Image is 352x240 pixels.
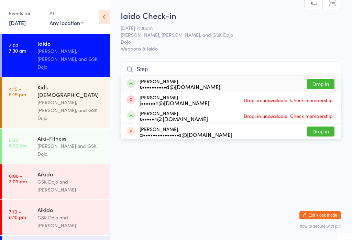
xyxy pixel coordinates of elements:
[121,24,331,31] span: [DATE] 7:00am
[9,209,26,220] time: 7:10 - 8:10 pm
[37,40,104,47] div: Iaido
[9,173,27,184] time: 6:00 - 7:00 pm
[140,110,208,121] div: [PERSON_NAME]
[140,95,209,106] div: [PERSON_NAME]
[9,42,26,53] time: 7:00 - 7:30 am
[2,164,110,199] a: 6:00 -7:00 pmAikidoGSK Dojo and [PERSON_NAME]
[2,129,110,164] a: 5:30 -6:30 pmAiki-Fitness[PERSON_NAME] and GSK Dojo
[121,31,331,38] span: [PERSON_NAME], [PERSON_NAME], and GSK Dojo
[37,178,104,194] div: GSK Dojo and [PERSON_NAME]
[49,19,84,26] div: Any location
[37,142,104,158] div: [PERSON_NAME] and GSK Dojo
[140,132,232,137] div: a•••••••••••••••s@[DOMAIN_NAME]
[37,214,104,229] div: GSK Dojo and [PERSON_NAME]
[2,200,110,235] a: 7:10 -8:10 pmAikidoGSK Dojo and [PERSON_NAME]
[121,62,341,77] input: Search
[2,77,110,128] a: 4:15 -5:15 pmKids [DEMOGRAPHIC_DATA][PERSON_NAME], [PERSON_NAME], and GSK Dojo
[242,95,334,105] span: Drop-in unavailable: Check membership
[37,83,104,98] div: Kids [DEMOGRAPHIC_DATA]
[140,116,208,121] div: s•••••4@[DOMAIN_NAME]
[140,126,232,137] div: [PERSON_NAME]
[140,100,209,106] div: j••••••n@[DOMAIN_NAME]
[9,8,43,19] div: Events for
[140,78,220,89] div: [PERSON_NAME]
[9,137,27,148] time: 5:30 - 6:30 pm
[300,224,341,229] button: how to secure with pin
[307,127,334,137] button: Drop in
[307,79,334,89] button: Drop in
[2,34,110,77] a: 7:00 -7:30 amIaido[PERSON_NAME], [PERSON_NAME], and GSK Dojo
[299,211,341,219] button: Exit kiosk mode
[121,45,341,52] span: Weapons & Iaido
[37,47,104,71] div: [PERSON_NAME], [PERSON_NAME], and GSK Dojo
[37,134,104,142] div: Aiki-Fitness
[121,10,341,21] h2: Iaido Check-in
[242,111,334,121] span: Drop-in unavailable: Check membership
[37,98,104,122] div: [PERSON_NAME], [PERSON_NAME], and GSK Dojo
[140,84,220,89] div: s••••••••••d@[DOMAIN_NAME]
[9,86,26,97] time: 4:15 - 5:15 pm
[37,170,104,178] div: Aikido
[9,19,26,26] a: [DATE]
[121,38,331,45] span: Dojo
[49,8,84,19] div: At
[37,206,104,214] div: Aikido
